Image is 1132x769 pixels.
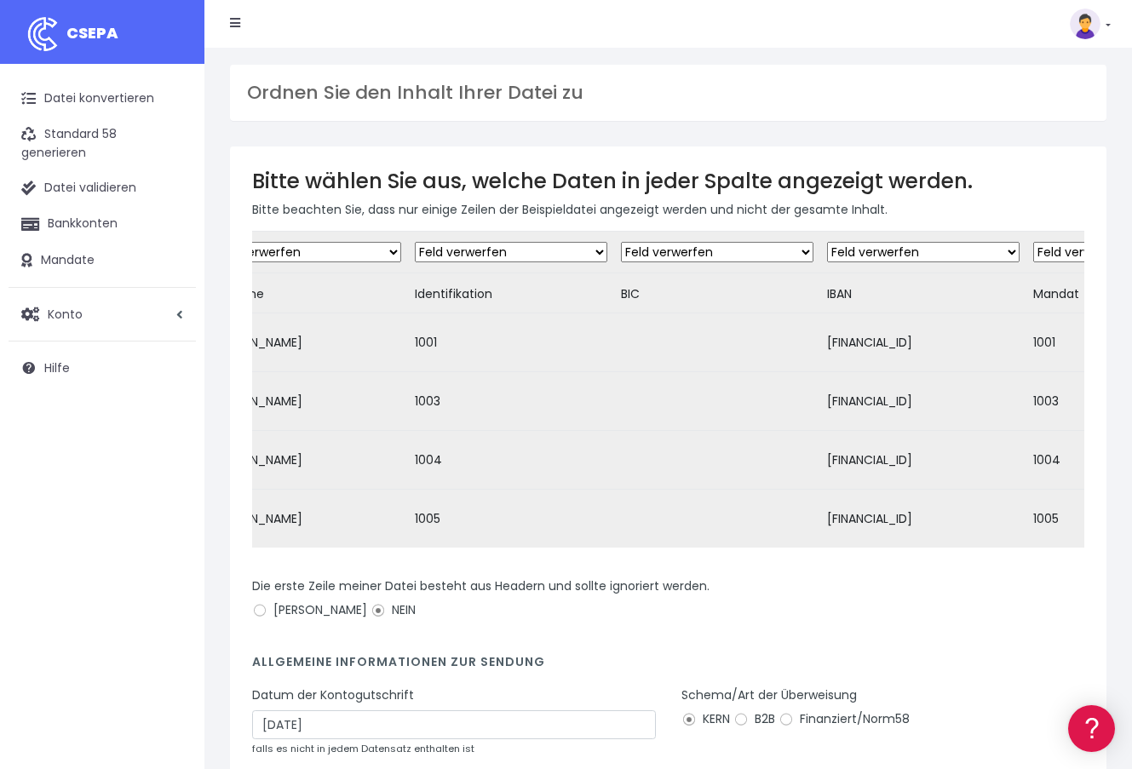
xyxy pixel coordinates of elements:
[17,117,205,136] font: allgemeine Informationen
[1070,9,1100,39] img: Profil
[827,451,912,468] font: [FINANCIAL_ID]
[252,686,414,703] font: Datum der Kontogutschrift
[44,359,70,376] font: Hilfe
[21,125,117,161] font: Standard 58 generieren
[21,13,64,55] img: Logo
[9,243,196,278] a: Mandate
[17,187,168,206] font: Dateien konvertieren
[621,284,640,301] font: BIC
[209,451,302,468] font: [PERSON_NAME]
[17,221,67,237] font: Formate
[112,17,228,33] font: Wissensdatenbank
[17,370,77,387] font: Allgemein
[703,710,730,727] font: KERN
[9,170,196,206] a: Datei validieren
[1033,393,1059,410] font: 1003
[415,393,440,410] font: 1003
[9,350,196,386] a: Hilfe
[17,300,96,316] font: Firmenprofile
[1033,284,1079,301] font: Mandat
[17,365,324,392] a: Allgemein
[17,215,324,242] a: Formate
[1033,451,1060,468] font: 1004
[9,206,196,242] a: Bankkonten
[17,268,324,295] a: Video-Tutorials
[1033,510,1059,527] font: 1005
[44,89,154,106] font: Datei konvertieren
[210,491,328,507] a: ANGETRIEBEN VON ENCHANT
[252,201,888,218] font: Bitte beachten Sie, dass nur einige Zeilen der Beispieldatei angezeigt werden und nicht der gesam...
[252,653,545,670] font: Allgemeine Informationen zur Sendung
[48,306,83,323] font: Konto
[209,393,302,410] font: [PERSON_NAME]
[9,81,196,117] a: Datei konvertieren
[17,435,324,462] a: API
[17,273,107,290] font: Video-Tutorials
[415,334,437,351] font: 1001
[210,494,328,503] font: ANGETRIEBEN VON ENCHANT
[755,710,775,727] font: B2B
[681,686,857,703] font: Schema/Art der Überweisung
[17,145,324,171] a: allgemeine Informationen
[252,742,474,755] font: falls es nicht in jedem Datensatz enthalten ist
[1033,334,1055,351] font: 1001
[209,510,302,527] font: [PERSON_NAME]
[392,601,416,618] font: NEIN
[827,393,912,410] font: [FINANCIAL_ID]
[415,284,492,301] font: Identifikation
[109,462,233,479] font: Kontaktieren Sie uns
[273,601,367,618] font: [PERSON_NAME]
[209,334,302,351] font: [PERSON_NAME]
[17,336,107,356] font: Abrechnung
[17,295,324,321] a: Firmenprofile
[247,79,583,106] font: Ordnen Sie den Inhalt Ihrer Datei zu
[252,166,973,196] font: Bitte wählen Sie aus, welche Daten in jeder Spalte angezeigt werden.
[9,296,196,332] a: Konto
[41,251,95,268] font: Mandate
[66,22,118,43] font: CSEPA
[415,451,442,468] font: 1004
[17,456,324,485] button: Kontaktieren Sie uns
[44,179,136,196] font: Datei validieren
[827,284,852,301] font: IBAN
[17,150,171,166] font: allgemeine Informationen
[252,577,710,594] font: Die erste Zeile meiner Datei besteht aus Headern und sollte ignoriert werden.
[827,334,912,351] font: [FINANCIAL_ID]
[17,407,129,427] font: Programmierer
[48,215,118,232] font: Bankkonten
[17,247,124,263] font: Häufige Probleme
[415,510,440,527] font: 1005
[17,242,324,268] a: Häufige Probleme
[827,510,912,527] font: [FINANCIAL_ID]
[800,710,910,727] font: Finanziert/Norm58
[9,117,196,170] a: Standard 58 generieren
